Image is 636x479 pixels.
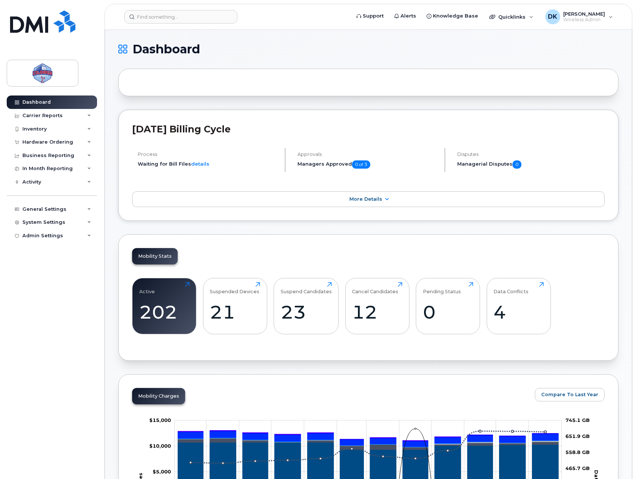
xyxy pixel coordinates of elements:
[132,123,605,135] h2: [DATE] Billing Cycle
[423,301,473,323] div: 0
[535,388,605,401] button: Compare To Last Year
[565,433,590,439] tspan: 651.9 GB
[178,438,559,450] g: Roaming
[139,282,155,294] div: Active
[349,196,382,202] span: More Details
[352,160,370,169] span: 0 of 3
[565,417,590,423] tspan: 745.1 GB
[149,443,171,449] g: $0
[210,301,260,323] div: 21
[153,469,171,475] g: $0
[565,449,590,455] tspan: 558.8 GB
[423,282,461,294] div: Pending Status
[493,301,544,323] div: 4
[210,282,259,294] div: Suspended Devices
[493,282,544,330] a: Data Conflicts4
[493,282,529,294] div: Data Conflicts
[352,301,402,323] div: 12
[138,160,278,168] li: Waiting for Bill Files
[138,151,278,157] h4: Process
[281,282,332,330] a: Suspend Candidates23
[149,443,171,449] tspan: $10,000
[541,391,598,398] span: Compare To Last Year
[178,431,559,447] g: HST
[191,161,209,167] a: details
[149,417,171,423] g: $0
[352,282,402,330] a: Cancel Candidates12
[139,282,190,330] a: Active202
[457,160,605,169] h5: Managerial Disputes
[423,282,473,330] a: Pending Status0
[153,469,171,475] tspan: $5,000
[281,301,332,323] div: 23
[139,301,190,323] div: 202
[210,282,260,330] a: Suspended Devices21
[297,151,438,157] h4: Approvals
[297,160,438,169] h5: Managers Approved
[132,44,200,55] span: Dashboard
[149,417,171,423] tspan: $15,000
[281,282,332,294] div: Suspend Candidates
[565,465,590,471] tspan: 465.7 GB
[457,151,605,157] h4: Disputes
[512,160,521,169] span: 0
[352,282,398,294] div: Cancel Candidates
